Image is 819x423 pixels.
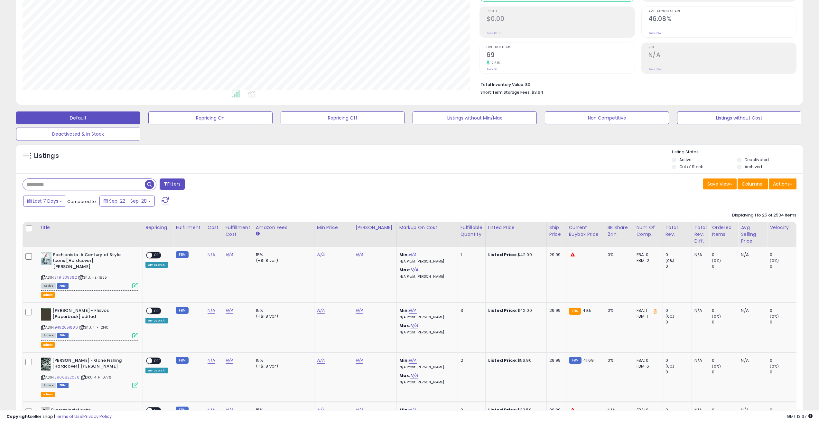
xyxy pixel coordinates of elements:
[742,181,762,187] span: Columns
[549,358,561,363] div: 29.99
[461,224,483,238] div: Fulfillable Quantity
[6,414,112,420] div: seller snap | |
[409,252,416,258] a: N/A
[256,258,309,264] div: (+$1.8 var)
[488,308,542,313] div: $42.00
[53,252,131,272] b: Fashionista: A Century of Style Icons [Hardcover] [PERSON_NAME]
[317,307,325,314] a: N/A
[399,322,411,329] b: Max:
[399,267,411,273] b: Max:
[582,307,592,313] span: 49.5
[488,224,544,231] div: Listed Price
[208,224,220,231] div: Cost
[208,252,215,258] a: N/A
[487,46,634,49] span: Ordered Items
[665,314,675,319] small: (0%)
[41,358,51,370] img: 51gmxDXUaWL._SL40_.jpg
[281,111,405,124] button: Repricing Off
[41,308,51,321] img: 41MorIcHtoL._SL40_.jpg
[399,307,409,313] b: Min:
[145,224,170,231] div: Repricing
[712,258,721,263] small: (0%)
[41,342,55,348] button: admin
[665,364,675,369] small: (0%)
[78,275,107,280] span: | SKU: 1-E-1855
[770,364,779,369] small: (0%)
[487,31,502,35] small: Prev: $0.00
[256,363,309,369] div: (+$1.8 var)
[770,369,796,375] div: 0
[399,274,453,279] p: N/A Profit [PERSON_NAME]
[569,357,582,364] small: FBM
[41,252,138,288] div: ASIN:
[677,111,801,124] button: Listings without Cost
[399,357,409,363] b: Min:
[409,357,416,364] a: N/A
[399,380,453,385] p: N/A Profit [PERSON_NAME]
[256,231,260,237] small: Amazon Fees.
[770,308,796,313] div: 0
[770,252,796,258] div: 0
[317,357,325,364] a: N/A
[694,252,704,258] div: N/A
[608,308,629,313] div: 0%
[648,51,796,60] h2: N/A
[637,313,658,319] div: FBM: 1
[745,164,762,169] label: Archived
[160,178,185,190] button: Filters
[54,325,78,330] a: 9492051680
[317,252,325,258] a: N/A
[637,258,658,264] div: FBM: 2
[648,46,796,49] span: ROI
[532,89,543,95] span: $3.64
[41,283,56,289] span: All listings currently available for purchase on Amazon
[256,358,309,363] div: 15%
[41,252,51,265] img: 41EDRXMjjtL._SL40_.jpg
[410,372,418,379] a: N/A
[770,319,796,325] div: 0
[176,357,188,364] small: FBM
[399,372,411,379] b: Max:
[145,262,168,268] div: Amazon AI
[40,224,140,231] div: Title
[410,267,418,273] a: N/A
[152,358,163,363] span: OFF
[6,413,30,419] strong: Copyright
[226,307,233,314] a: N/A
[608,224,631,238] div: BB Share 24h.
[41,383,56,388] span: All listings currently available for purchase on Amazon
[480,80,792,88] li: $0
[41,358,138,388] div: ASIN:
[648,67,661,71] small: Prev: N/A
[648,31,661,35] small: Prev: N/A
[41,292,55,298] button: admin
[317,224,350,231] div: Min Price
[712,319,738,325] div: 0
[665,308,692,313] div: 0
[637,252,658,258] div: FBA: 0
[694,308,704,313] div: N/A
[461,308,480,313] div: 3
[176,224,202,231] div: Fulfillment
[770,264,796,269] div: 0
[489,61,500,65] small: 7.81%
[226,224,250,238] div: Fulfillment Cost
[461,358,480,363] div: 2
[745,157,769,162] label: Deactivated
[712,264,738,269] div: 0
[152,308,163,314] span: OFF
[34,151,59,160] h5: Listings
[694,224,707,245] div: Total Rev. Diff.
[487,10,634,13] span: Profit
[83,413,112,419] a: Privacy Policy
[769,178,796,189] button: Actions
[399,315,453,320] p: N/A Profit [PERSON_NAME]
[399,365,453,370] p: N/A Profit [PERSON_NAME]
[637,224,660,238] div: Num of Comp.
[549,252,561,258] div: 29.99
[545,111,669,124] button: Non Competitive
[33,198,58,204] span: Last 7 Days
[770,314,779,319] small: (0%)
[488,307,517,313] b: Listed Price:
[488,252,517,258] b: Listed Price:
